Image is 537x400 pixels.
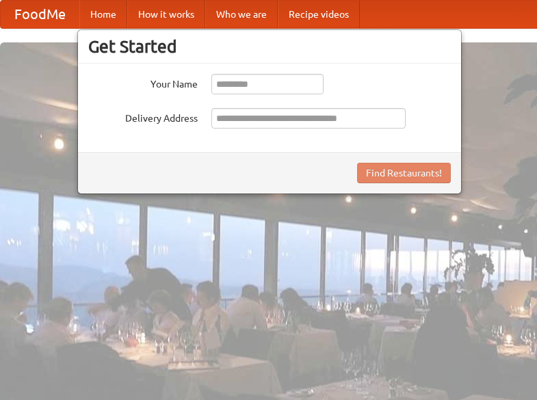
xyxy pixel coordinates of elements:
[88,108,198,125] label: Delivery Address
[127,1,205,28] a: How it works
[205,1,278,28] a: Who we are
[278,1,360,28] a: Recipe videos
[357,163,451,183] button: Find Restaurants!
[88,36,451,57] h3: Get Started
[79,1,127,28] a: Home
[88,74,198,91] label: Your Name
[1,1,79,28] a: FoodMe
